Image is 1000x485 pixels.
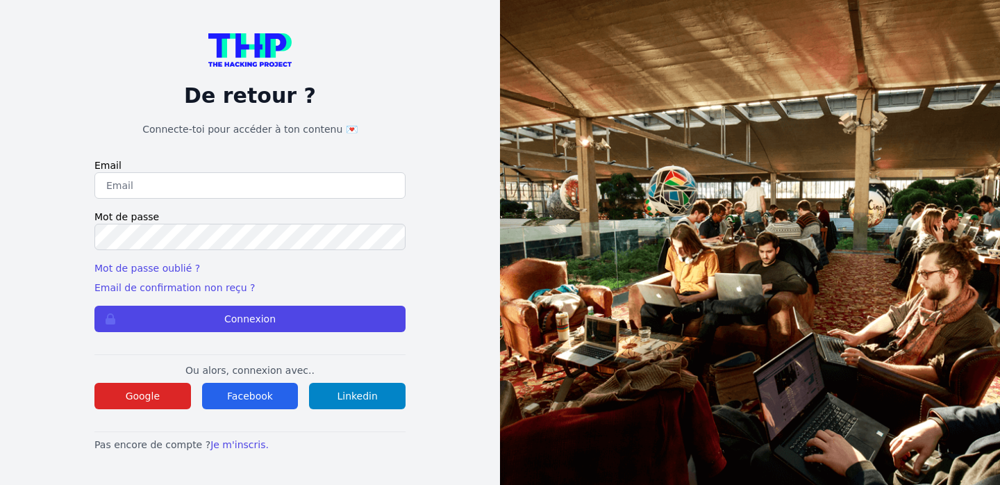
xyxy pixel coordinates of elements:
p: Ou alors, connexion avec.. [94,363,406,377]
button: Facebook [202,383,299,409]
label: Mot de passe [94,210,406,224]
button: Connexion [94,306,406,332]
button: Google [94,383,191,409]
a: Email de confirmation non reçu ? [94,282,255,293]
p: De retour ? [94,83,406,108]
p: Pas encore de compte ? [94,438,406,452]
a: Mot de passe oublié ? [94,263,200,274]
img: logo [208,33,292,67]
h1: Connecte-toi pour accéder à ton contenu 💌 [94,122,406,136]
button: Linkedin [309,383,406,409]
input: Email [94,172,406,199]
label: Email [94,158,406,172]
a: Je m'inscris. [210,439,269,450]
